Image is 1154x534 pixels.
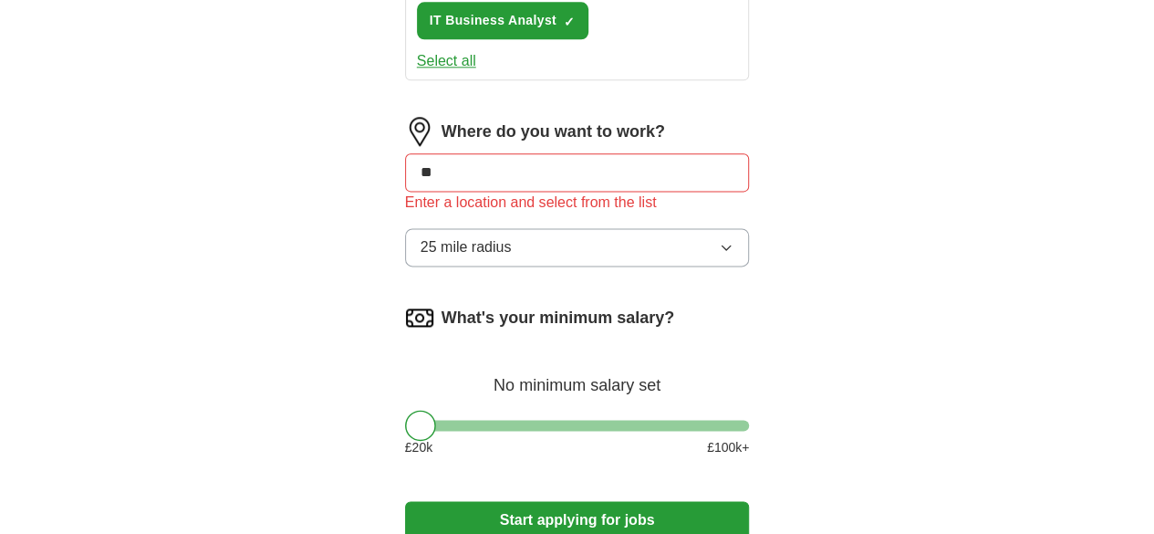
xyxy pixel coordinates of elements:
[417,2,588,39] button: IT Business Analyst✓
[430,11,556,30] span: IT Business Analyst
[405,354,750,398] div: No minimum salary set
[405,303,434,332] img: salary.png
[405,228,750,267] button: 25 mile radius
[442,120,665,144] label: Where do you want to work?
[405,192,750,214] div: Enter a location and select from the list
[707,438,749,457] span: £ 100 k+
[417,50,476,72] button: Select all
[421,236,512,258] span: 25 mile radius
[405,117,434,146] img: location.png
[442,306,674,330] label: What's your minimum salary?
[405,438,432,457] span: £ 20 k
[564,15,575,29] span: ✓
